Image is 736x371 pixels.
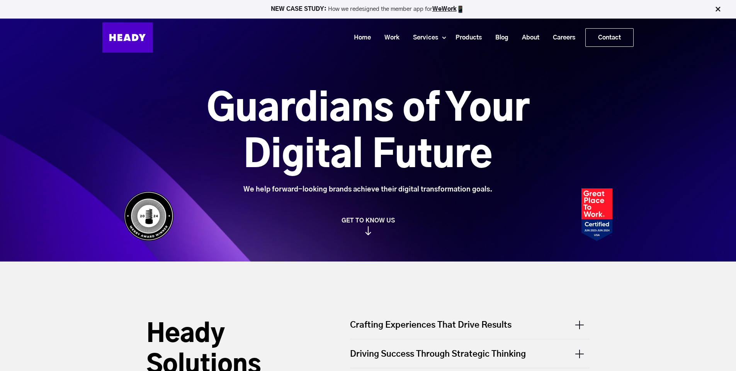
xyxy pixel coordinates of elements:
[486,31,512,45] a: Blog
[271,6,328,12] strong: NEW CASE STUDY:
[512,31,543,45] a: About
[581,188,612,241] img: Heady_2023_Certification_Badge
[102,22,153,53] img: Heady_Logo_Web-01 (1)
[344,31,375,45] a: Home
[446,31,486,45] a: Products
[350,319,590,339] div: Crafting Experiences That Drive Results
[457,5,464,13] img: app emoji
[120,217,616,235] a: GET TO KNOW US
[432,6,457,12] a: WeWork
[350,339,590,368] div: Driving Success Through Strategic Thinking
[375,31,403,45] a: Work
[163,185,573,194] div: We help forward-looking brands achieve their digital transformation goals.
[714,5,722,13] img: Close Bar
[403,31,442,45] a: Services
[543,31,579,45] a: Careers
[365,234,371,243] img: arrow_down
[163,86,573,179] h1: Guardians of Your Digital Future
[124,191,174,241] img: Heady_WebbyAward_Winner-4
[3,5,733,13] p: How we redesigned the member app for
[160,28,634,47] div: Navigation Menu
[586,29,633,46] a: Contact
